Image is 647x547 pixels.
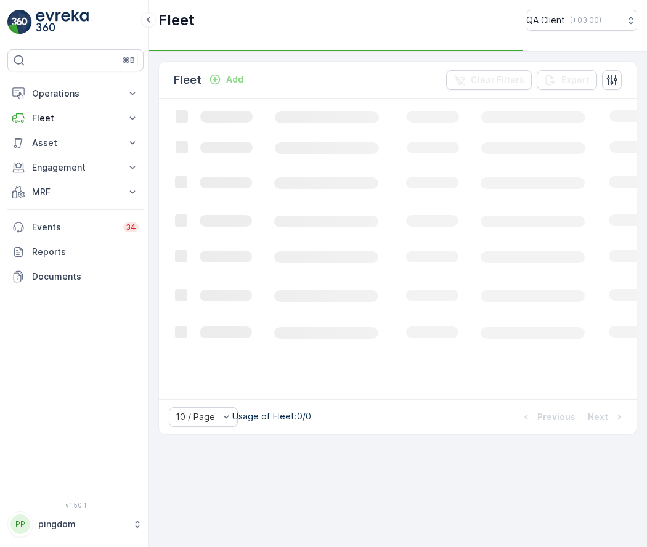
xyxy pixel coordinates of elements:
[7,501,144,509] span: v 1.50.1
[7,264,144,289] a: Documents
[526,10,637,31] button: QA Client(+03:00)
[519,410,577,424] button: Previous
[32,221,116,233] p: Events
[10,514,30,534] div: PP
[446,70,532,90] button: Clear Filters
[174,71,201,89] p: Fleet
[7,81,144,106] button: Operations
[32,137,119,149] p: Asset
[537,70,597,90] button: Export
[7,215,144,240] a: Events34
[588,411,608,423] p: Next
[32,112,119,124] p: Fleet
[158,10,195,30] p: Fleet
[526,14,565,26] p: QA Client
[7,240,144,264] a: Reports
[232,410,311,423] p: Usage of Fleet : 0/0
[587,410,627,424] button: Next
[32,246,139,258] p: Reports
[7,106,144,131] button: Fleet
[7,180,144,205] button: MRF
[561,74,590,86] p: Export
[471,74,524,86] p: Clear Filters
[32,87,119,100] p: Operations
[7,10,32,34] img: logo
[7,131,144,155] button: Asset
[7,155,144,180] button: Engagement
[36,10,89,34] img: logo_light-DOdMpM7g.png
[204,72,248,87] button: Add
[570,15,601,25] p: ( +03:00 )
[537,411,576,423] p: Previous
[32,161,119,174] p: Engagement
[123,55,135,65] p: ⌘B
[7,511,144,537] button: PPpingdom
[226,73,243,86] p: Add
[32,270,139,283] p: Documents
[126,222,136,232] p: 34
[32,186,119,198] p: MRF
[38,518,126,530] p: pingdom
